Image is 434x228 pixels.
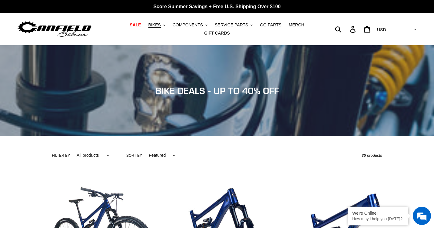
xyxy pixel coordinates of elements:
[127,21,144,29] a: SALE
[204,31,230,36] span: GIFT CARDS
[212,21,256,29] button: SERVICE PARTS
[173,22,203,28] span: COMPONENTS
[289,22,304,28] span: MERCH
[286,21,307,29] a: MERCH
[130,22,141,28] span: SALE
[201,29,233,37] a: GIFT CARDS
[17,20,92,39] img: Canfield Bikes
[352,216,404,221] p: How may I help you today?
[52,153,70,158] label: Filter by
[145,21,168,29] button: BIKES
[352,211,404,216] div: We're Online!
[170,21,210,29] button: COMPONENTS
[260,22,281,28] span: GG PARTS
[155,85,279,96] span: BIKE DEALS - UP TO 40% OFF
[126,153,142,158] label: Sort by
[215,22,248,28] span: SERVICE PARTS
[257,21,284,29] a: GG PARTS
[148,22,161,28] span: BIKES
[362,153,382,158] span: 36 products
[338,22,354,36] input: Search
